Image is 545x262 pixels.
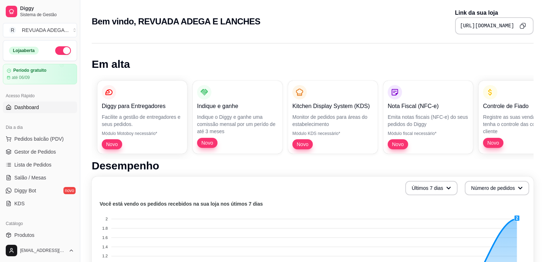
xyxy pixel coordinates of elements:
div: REVUADA ADEGA ... [22,27,69,34]
button: Últimos 7 dias [405,181,458,195]
text: Você está vendo os pedidos recebidos na sua loja nos útimos 7 dias [100,201,263,207]
span: Sistema de Gestão [20,12,74,18]
tspan: 1.6 [102,235,107,240]
span: Novo [484,139,502,146]
span: Produtos [14,231,34,239]
span: Novo [389,141,407,148]
span: Novo [103,141,121,148]
button: Select a team [3,23,77,37]
a: Período gratuitoaté 06/09 [3,64,77,84]
tspan: 1.8 [102,226,107,230]
span: Novo [294,141,311,148]
div: Catálogo [3,218,77,229]
a: Dashboard [3,102,77,113]
button: Kitchen Display System (KDS)Monitor de pedidos para áreas do estabelecimentoMódulo KDS necessário... [288,81,378,154]
button: Alterar Status [55,46,71,55]
span: Pedidos balcão (PDV) [14,135,64,142]
tspan: 1.2 [102,254,107,258]
p: Indique o Diggy e ganhe uma comissão mensal por um perído de até 3 meses [197,113,278,135]
div: Dia a dia [3,122,77,133]
span: [EMAIL_ADDRESS][DOMAIN_NAME] [20,248,66,253]
p: Indique e ganhe [197,102,278,111]
p: Nota Fiscal (NFC-e) [388,102,469,111]
span: Novo [199,139,216,146]
a: Diggy Botnovo [3,185,77,196]
span: Salão / Mesas [14,174,46,181]
button: Indique e ganheIndique o Diggy e ganhe uma comissão mensal por um perído de até 3 mesesNovo [193,81,282,154]
p: Kitchen Display System (KDS) [292,102,373,111]
p: Módulo Motoboy necessário* [102,131,183,136]
article: até 06/09 [12,75,30,80]
button: [EMAIL_ADDRESS][DOMAIN_NAME] [3,242,77,259]
p: Emita notas fiscais (NFC-e) do seus pedidos do Diggy [388,113,469,128]
button: Pedidos balcão (PDV) [3,133,77,145]
a: KDS [3,198,77,209]
a: Salão / Mesas [3,172,77,183]
a: Produtos [3,229,77,241]
p: Link da sua loja [455,9,534,17]
button: Diggy para EntregadoresFacilite a gestão de entregadores e seus pedidos.Módulo Motoboy necessário... [97,81,187,154]
h2: Bem vindo, REVUADA ADEGA E LANCHES [92,16,260,27]
span: Diggy [20,5,74,12]
span: Dashboard [14,104,39,111]
tspan: 2 [105,217,107,221]
p: Diggy para Entregadores [102,102,183,111]
p: Módulo fiscal necessário* [388,131,469,136]
h1: Desempenho [92,159,534,172]
span: Gestor de Pedidos [14,148,56,155]
button: Número de pedidos [465,181,529,195]
p: Módulo KDS necessário* [292,131,373,136]
a: Gestor de Pedidos [3,146,77,158]
div: Loja aberta [9,47,39,55]
p: Monitor de pedidos para áreas do estabelecimento [292,113,373,128]
p: Facilite a gestão de entregadores e seus pedidos. [102,113,183,128]
span: R [9,27,16,34]
article: Período gratuito [13,68,47,73]
a: Lista de Pedidos [3,159,77,170]
button: Nota Fiscal (NFC-e)Emita notas fiscais (NFC-e) do seus pedidos do DiggyMódulo fiscal necessário*Novo [383,81,473,154]
h1: Em alta [92,58,534,71]
span: KDS [14,200,25,207]
span: Lista de Pedidos [14,161,52,168]
div: Acesso Rápido [3,90,77,102]
pre: [URL][DOMAIN_NAME] [460,22,514,29]
span: Diggy Bot [14,187,36,194]
a: DiggySistema de Gestão [3,3,77,20]
tspan: 1.4 [102,245,107,249]
button: Copy to clipboard [517,20,529,32]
